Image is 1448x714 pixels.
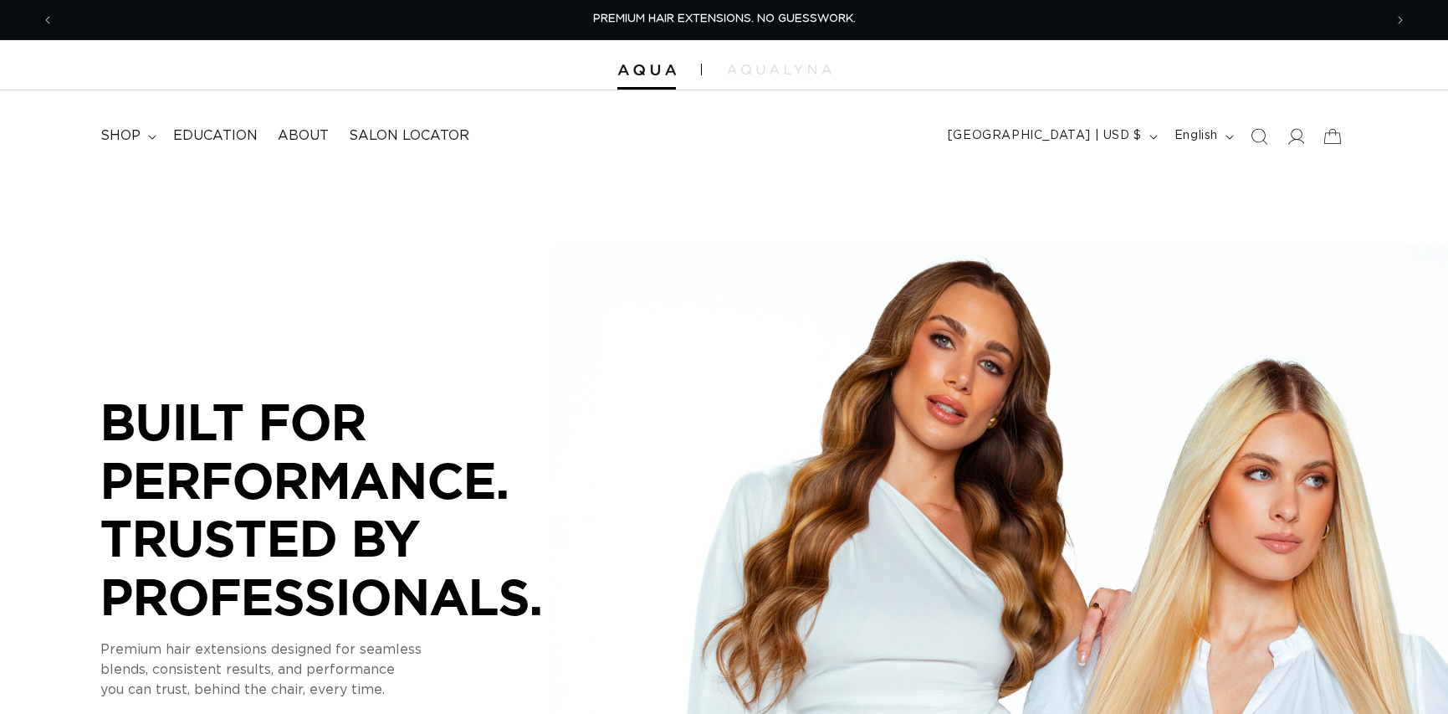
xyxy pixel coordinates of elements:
[29,4,66,36] button: Previous announcement
[727,64,831,74] img: aqualyna.com
[1174,127,1218,145] span: English
[1164,121,1241,152] button: English
[938,121,1164,152] button: [GEOGRAPHIC_DATA] | USD $
[593,13,856,24] span: PREMIUM HAIR EXTENSIONS. NO GUESSWORK.
[100,127,141,145] span: shop
[278,127,329,145] span: About
[948,127,1142,145] span: [GEOGRAPHIC_DATA] | USD $
[90,117,163,155] summary: shop
[349,127,469,145] span: Salon Locator
[617,64,676,76] img: Aqua Hair Extensions
[163,117,268,155] a: Education
[339,117,479,155] a: Salon Locator
[1241,118,1277,155] summary: Search
[173,127,258,145] span: Education
[100,640,602,700] p: Premium hair extensions designed for seamless blends, consistent results, and performance you can...
[1382,4,1419,36] button: Next announcement
[100,393,602,625] p: BUILT FOR PERFORMANCE. TRUSTED BY PROFESSIONALS.
[268,117,339,155] a: About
